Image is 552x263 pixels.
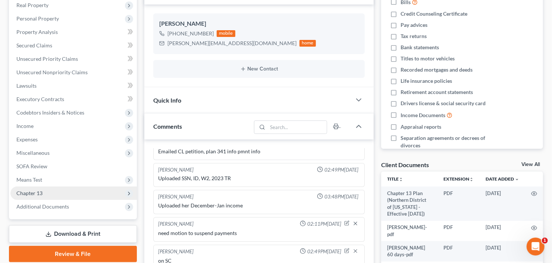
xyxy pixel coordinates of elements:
span: Personal Property [16,15,59,22]
span: Additional Documents [16,203,69,210]
a: Date Added expand_more [486,176,519,182]
span: Credit Counseling Certificate [401,10,467,18]
div: Client Documents [381,161,429,169]
div: [PERSON_NAME][EMAIL_ADDRESS][DOMAIN_NAME] [167,40,297,47]
div: Emailed CL petition, plan 341 info pmnt info [158,148,360,155]
a: Executory Contracts [10,93,137,106]
div: [PERSON_NAME] [158,220,194,228]
i: unfold_more [399,177,403,182]
span: Separation agreements or decrees of divorces [401,134,496,149]
div: Uploaded SSN, ID, W2, 2023 TR [158,175,360,182]
i: expand_more [515,177,519,182]
a: Review & File [9,246,137,262]
a: Download & Print [9,225,137,243]
div: [PHONE_NUMBER] [167,30,214,37]
a: Secured Claims [10,39,137,52]
span: Means Test [16,176,42,183]
div: need motion to suspend payments [158,229,360,237]
span: Bank statements [401,44,439,51]
span: Executory Contracts [16,96,64,102]
a: SOFA Review [10,160,137,173]
a: View All [521,162,540,167]
span: Titles to motor vehicles [401,55,455,62]
div: [PERSON_NAME] [159,19,359,28]
a: Extensionunfold_more [443,176,474,182]
div: [PERSON_NAME] [158,166,194,173]
div: mobile [217,30,235,37]
span: Lawsuits [16,82,37,89]
span: Life insurance policies [401,77,452,85]
a: Titleunfold_more [387,176,403,182]
span: Quick Info [153,97,181,104]
td: PDF [437,221,480,241]
span: Drivers license & social security card [401,100,486,107]
div: [PERSON_NAME] [158,193,194,200]
div: home [299,40,316,47]
iframe: Intercom live chat [527,238,545,256]
div: Uploaded her December-Jan income [158,202,360,209]
span: Unsecured Priority Claims [16,56,78,62]
span: Expenses [16,136,38,143]
span: Pay advices [401,21,427,29]
span: Property Analysis [16,29,58,35]
span: 1 [542,238,548,244]
span: Retirement account statements [401,88,473,96]
a: Unsecured Nonpriority Claims [10,66,137,79]
td: [DATE] [480,241,525,262]
a: Lawsuits [10,79,137,93]
span: Income [16,123,34,129]
td: [DATE] [480,221,525,241]
td: Chapter 13 Plan (Northern District of [US_STATE] - Effective [DATE]) [381,187,437,221]
td: [DATE] [480,187,525,221]
td: PDF [437,241,480,262]
button: New Contact [159,66,359,72]
td: [PERSON_NAME] 60 days-pdf [381,241,437,262]
input: Search... [268,121,327,134]
span: Chapter 13 [16,190,43,196]
div: [PERSON_NAME] [158,248,194,256]
span: Codebtors Insiders & Notices [16,109,84,116]
a: Unsecured Priority Claims [10,52,137,66]
span: 02:49PM[DATE] [324,166,358,173]
td: PDF [437,187,480,221]
span: Recorded mortgages and deeds [401,66,473,73]
span: Miscellaneous [16,150,50,156]
i: unfold_more [469,177,474,182]
span: 02:11PM[DATE] [307,220,341,228]
span: Tax returns [401,32,427,40]
span: Unsecured Nonpriority Claims [16,69,88,75]
span: SOFA Review [16,163,47,169]
a: Property Analysis [10,25,137,39]
span: Secured Claims [16,42,52,48]
span: Real Property [16,2,48,8]
span: Comments [153,123,182,130]
span: Appraisal reports [401,123,441,131]
span: 03:48PM[DATE] [324,193,358,200]
span: 02:49PM[DATE] [307,248,341,255]
span: Income Documents [401,112,445,119]
td: [PERSON_NAME]-pdf [381,221,437,241]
